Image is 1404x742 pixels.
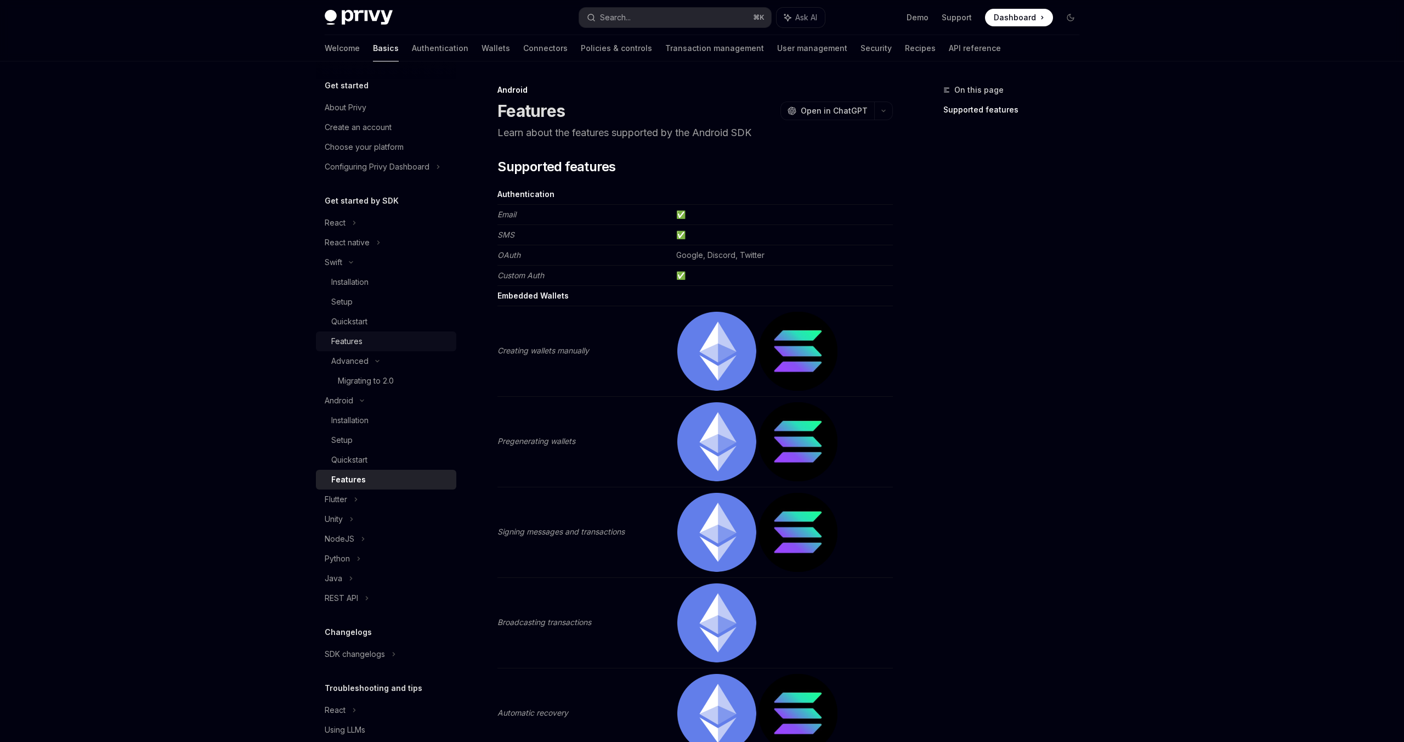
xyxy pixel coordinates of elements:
[373,35,399,61] a: Basics
[412,35,468,61] a: Authentication
[325,79,369,92] h5: Get started
[325,552,350,565] div: Python
[672,205,893,225] td: ✅
[331,276,369,289] div: Installation
[677,312,756,391] img: ethereum.png
[325,513,343,526] div: Unity
[325,682,422,695] h5: Troubleshooting and tips
[905,35,936,61] a: Recipes
[325,194,399,207] h5: Get started by SDK
[338,374,394,387] div: Migrating to 2.0
[949,35,1001,61] a: API reference
[801,105,868,116] span: Open in ChatGPT
[497,85,893,95] div: Android
[316,272,456,292] a: Installation
[672,266,893,286] td: ✅
[316,470,456,490] a: Features
[753,13,765,22] span: ⌘ K
[325,592,358,605] div: REST API
[795,12,817,23] span: Ask AI
[497,250,520,260] em: OAuth
[325,256,342,269] div: Swift
[316,117,456,137] a: Create an account
[482,35,510,61] a: Wallets
[316,98,456,117] a: About Privy
[316,430,456,450] a: Setup
[497,189,554,199] strong: Authentication
[497,291,569,300] strong: Embedded Wallets
[331,453,367,466] div: Quickstart
[316,371,456,391] a: Migrating to 2.0
[677,493,756,572] img: ethereum.png
[758,402,837,481] img: solana.png
[497,125,893,140] p: Learn about the features supported by the Android SDK
[758,312,837,391] img: solana.png
[860,35,892,61] a: Security
[331,434,353,447] div: Setup
[579,8,771,27] button: Search...⌘K
[497,708,568,717] em: Automatic recovery
[331,355,369,368] div: Advanced
[1062,9,1079,26] button: Toggle dark mode
[665,35,764,61] a: Transaction management
[325,493,347,506] div: Flutter
[600,11,631,24] div: Search...
[331,414,369,427] div: Installation
[497,158,615,176] span: Supported features
[497,271,544,280] em: Custom Auth
[325,140,404,154] div: Choose your platform
[907,12,929,23] a: Demo
[497,101,565,121] h1: Features
[316,312,456,331] a: Quickstart
[325,10,393,25] img: dark logo
[325,35,360,61] a: Welcome
[777,8,825,27] button: Ask AI
[943,101,1088,119] a: Supported features
[325,572,342,585] div: Java
[581,35,652,61] a: Policies & controls
[325,160,429,173] div: Configuring Privy Dashboard
[331,295,353,308] div: Setup
[677,583,756,662] img: ethereum.png
[497,346,589,355] em: Creating wallets manually
[942,12,972,23] a: Support
[331,473,366,486] div: Features
[316,331,456,351] a: Features
[325,101,366,114] div: About Privy
[331,315,367,328] div: Quickstart
[497,210,516,219] em: Email
[325,648,385,661] div: SDK changelogs
[316,720,456,740] a: Using LLMs
[325,532,354,546] div: NodeJS
[985,9,1053,26] a: Dashboard
[677,402,756,481] img: ethereum.png
[497,617,591,627] em: Broadcasting transactions
[672,245,893,266] td: Google, Discord, Twitter
[316,411,456,430] a: Installation
[994,12,1036,23] span: Dashboard
[325,121,392,134] div: Create an account
[758,493,837,572] img: solana.png
[497,527,625,536] em: Signing messages and transactions
[672,225,893,245] td: ✅
[777,35,847,61] a: User management
[325,723,365,737] div: Using LLMs
[316,450,456,470] a: Quickstart
[325,394,353,407] div: Android
[316,292,456,312] a: Setup
[325,626,372,639] h5: Changelogs
[316,137,456,157] a: Choose your platform
[523,35,568,61] a: Connectors
[497,230,514,239] em: SMS
[325,236,370,249] div: React native
[325,216,346,229] div: React
[325,704,346,717] div: React
[780,102,874,120] button: Open in ChatGPT
[497,436,575,446] em: Pregenerating wallets
[331,335,363,348] div: Features
[954,83,1004,97] span: On this page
